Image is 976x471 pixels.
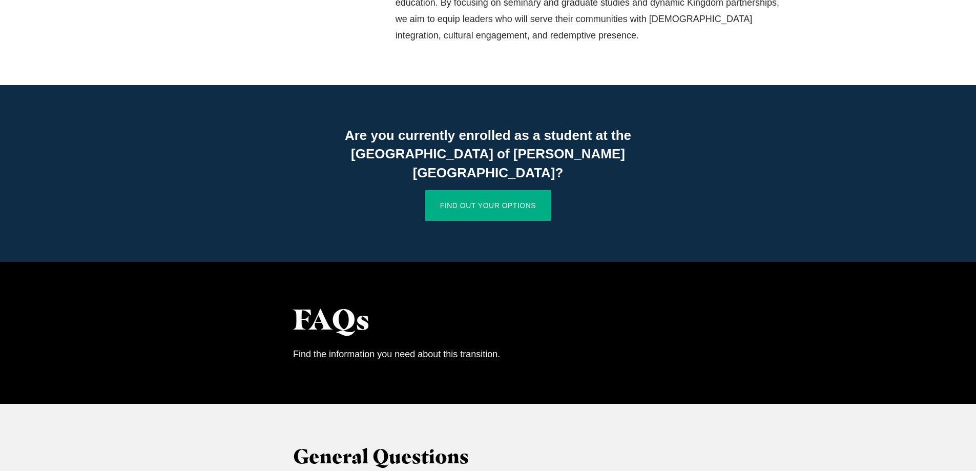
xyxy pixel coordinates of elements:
a: Find Out Your Options [425,190,551,221]
h2: FAQs [293,303,683,336]
h4: Are you currently enrolled as a student at the [GEOGRAPHIC_DATA] of [PERSON_NAME][GEOGRAPHIC_DATA]? [293,126,683,182]
h3: General Questions [293,445,683,468]
p: Find the information you need about this transition. [293,346,683,362]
